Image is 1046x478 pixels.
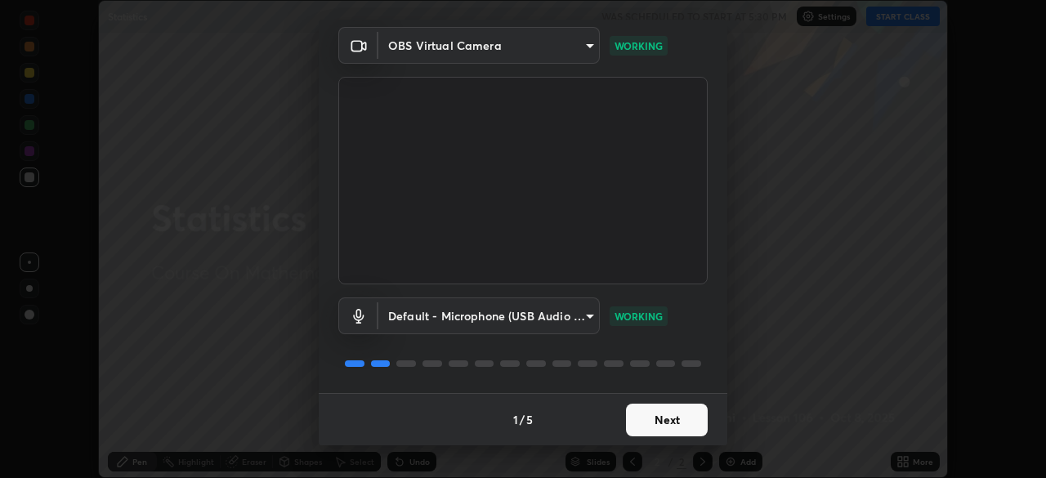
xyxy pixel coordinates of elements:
h4: / [520,411,525,428]
button: Next [626,404,708,436]
div: OBS Virtual Camera [378,297,600,334]
p: WORKING [615,309,663,324]
h4: 1 [513,411,518,428]
h4: 5 [526,411,533,428]
p: WORKING [615,38,663,53]
div: OBS Virtual Camera [378,27,600,64]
